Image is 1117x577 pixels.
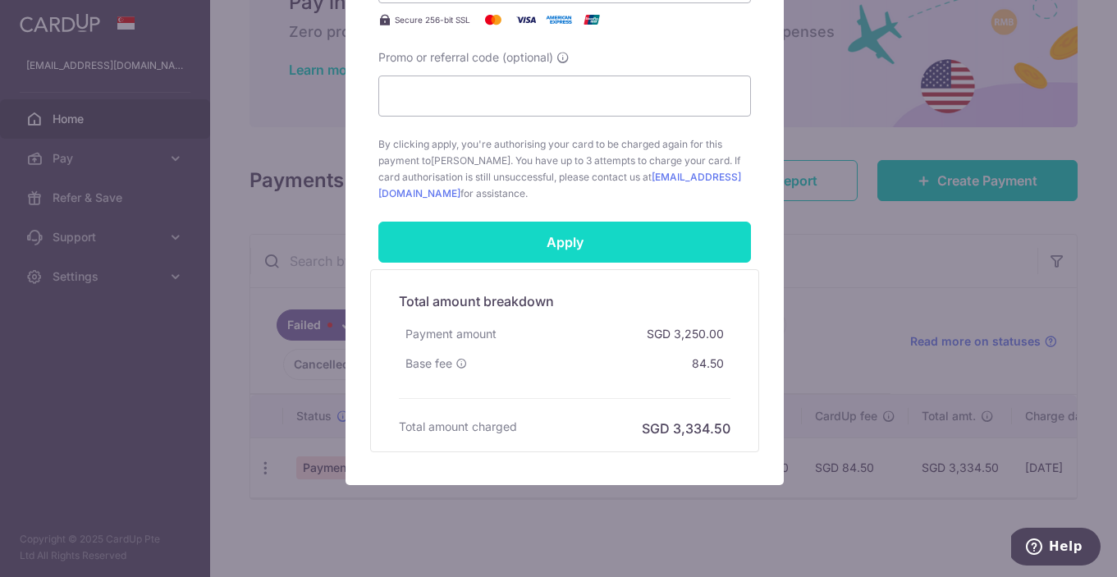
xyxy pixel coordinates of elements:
img: UnionPay [575,10,608,30]
h5: Total amount breakdown [399,291,730,311]
img: American Express [542,10,575,30]
span: Secure 256-bit SSL [395,13,470,26]
input: Apply [378,222,751,263]
div: 84.50 [685,349,730,378]
span: [PERSON_NAME] [431,154,510,167]
span: Base fee [405,355,452,372]
span: By clicking apply, you're authorising your card to be charged again for this payment to . You hav... [378,136,751,202]
span: Promo or referral code (optional) [378,49,553,66]
img: Visa [510,10,542,30]
img: Mastercard [477,10,510,30]
h6: SGD 3,334.50 [642,419,730,438]
h6: Total amount charged [399,419,517,435]
div: Payment amount [399,319,503,349]
div: SGD 3,250.00 [640,319,730,349]
iframe: Opens a widget where you can find more information [1011,528,1101,569]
